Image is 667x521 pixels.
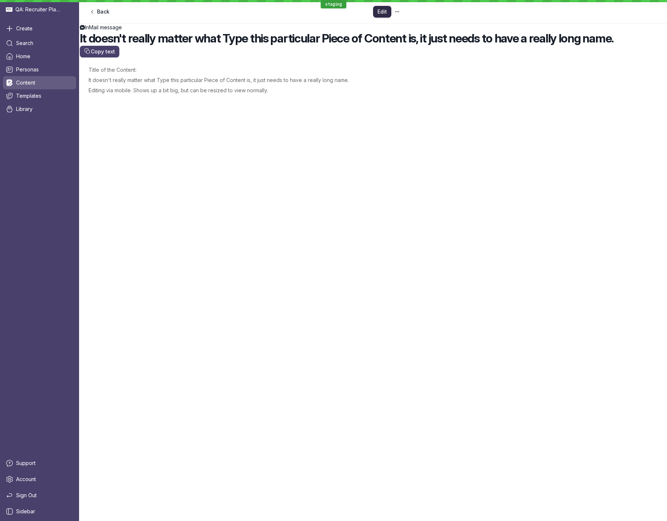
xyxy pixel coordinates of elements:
p: Title of the Content: [89,66,658,74]
span: Back [97,8,109,15]
span: Sign Out [16,492,37,499]
a: Search [3,37,76,50]
a: Library [3,103,76,116]
span: Personas [16,66,39,73]
p: Editing via mobile. Shows up a bit big, but can be resized to view normally. [89,87,658,94]
a: Content [3,76,76,89]
span: Content [16,79,35,86]
span: InMail message [85,24,122,31]
span: Account [16,476,36,483]
span: Library [16,105,33,113]
a: Sign Out [3,489,76,502]
span: Home [16,53,30,60]
span: Edit [377,8,387,15]
span: Support [16,459,36,467]
span: Search [16,40,33,47]
a: Back [85,6,114,18]
span: QA: Recruiter Playground [15,6,62,13]
p: It doesn't really matter what Type this particular Piece of Content is, it just needs to have a r... [89,77,658,84]
a: Personas [3,63,76,76]
h1: It doesn't really matter what Type this particular Piece of Content is, it just needs to have a r... [80,31,614,46]
button: Copy text [80,46,119,57]
img: QA: Recruiter Playground avatar [6,6,12,13]
span: Sidebar [16,508,35,515]
button: Create [3,22,76,35]
a: Templates [3,89,76,103]
span: Create [16,25,33,32]
span: Templates [16,92,41,100]
a: Support [3,457,76,470]
a: Account [3,473,76,486]
a: Edit [373,6,391,18]
a: Sidebar [3,505,76,518]
div: QA: Recruiter Playground [3,3,76,16]
a: Home [3,50,76,63]
span: Copy text [84,48,115,55]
